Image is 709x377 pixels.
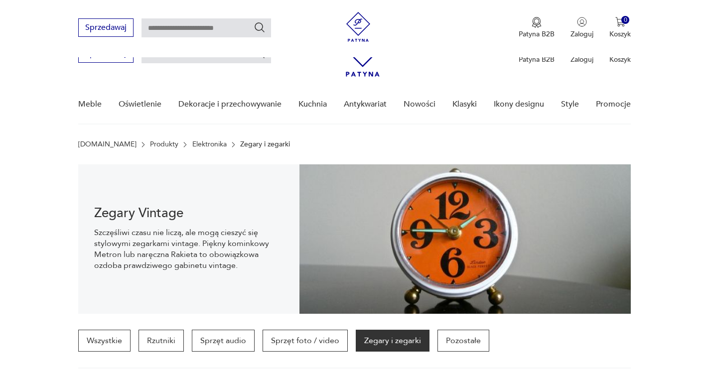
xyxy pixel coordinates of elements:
[192,330,255,352] a: Sprzęt audio
[298,85,327,124] a: Kuchnia
[570,29,593,39] p: Zaloguj
[150,140,178,148] a: Produkty
[263,330,348,352] a: Sprzęt foto / video
[494,85,544,124] a: Ikony designu
[94,207,284,219] h1: Zegary Vintage
[78,18,134,37] button: Sprzedawaj
[596,85,631,124] a: Promocje
[139,330,184,352] a: Rzutniki
[192,140,227,148] a: Elektronika
[570,17,593,39] button: Zaloguj
[404,85,435,124] a: Nowości
[94,227,284,271] p: Szczęśliwi czasu nie liczą, ale mogą cieszyć się stylowymi zegarkami vintage. Piękny kominkowy Me...
[78,51,134,58] a: Sprzedawaj
[78,140,137,148] a: [DOMAIN_NAME]
[577,17,587,27] img: Ikonka użytkownika
[178,85,282,124] a: Dekoracje i przechowywanie
[299,164,631,314] img: Zegary i zegarki
[532,17,542,28] img: Ikona medalu
[519,55,555,64] p: Patyna B2B
[119,85,161,124] a: Oświetlenie
[344,85,387,124] a: Antykwariat
[254,21,266,33] button: Szukaj
[609,29,631,39] p: Koszyk
[78,330,131,352] a: Wszystkie
[343,12,373,42] img: Patyna - sklep z meblami i dekoracjami vintage
[240,140,290,148] p: Zegary i zegarki
[78,25,134,32] a: Sprzedawaj
[519,17,555,39] button: Patyna B2B
[452,85,477,124] a: Klasyki
[621,16,630,24] div: 0
[609,55,631,64] p: Koszyk
[437,330,489,352] a: Pozostałe
[78,85,102,124] a: Meble
[561,85,579,124] a: Style
[519,29,555,39] p: Patyna B2B
[609,17,631,39] button: 0Koszyk
[570,55,593,64] p: Zaloguj
[519,17,555,39] a: Ikona medaluPatyna B2B
[615,17,625,27] img: Ikona koszyka
[356,330,429,352] a: Zegary i zegarki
